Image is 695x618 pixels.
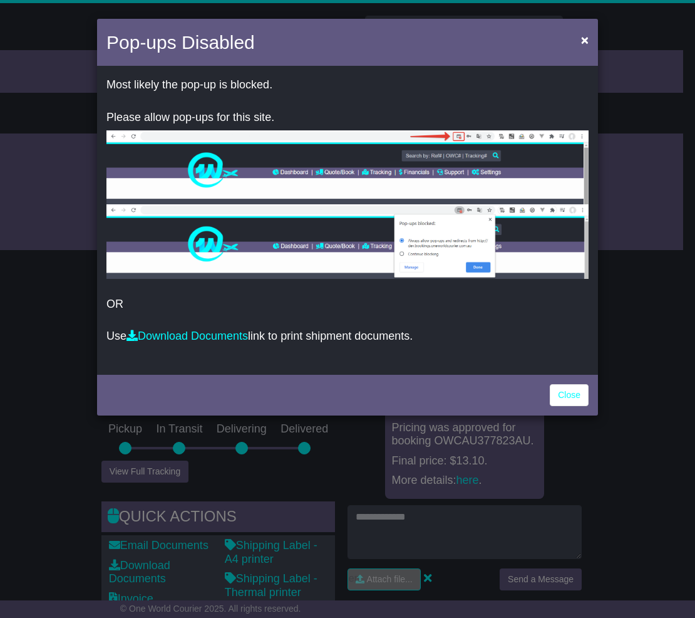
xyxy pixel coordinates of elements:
a: Download Documents [126,330,248,342]
div: OR [97,69,598,372]
h4: Pop-ups Disabled [106,28,255,56]
img: allow-popup-1.png [106,130,589,204]
a: Close [550,384,589,406]
p: Most likely the pop-up is blocked. [106,78,589,92]
p: Please allow pop-ups for this site. [106,111,589,125]
img: allow-popup-2.png [106,204,589,279]
button: Close [575,27,595,53]
p: Use link to print shipment documents. [106,330,589,343]
span: × [581,33,589,47]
